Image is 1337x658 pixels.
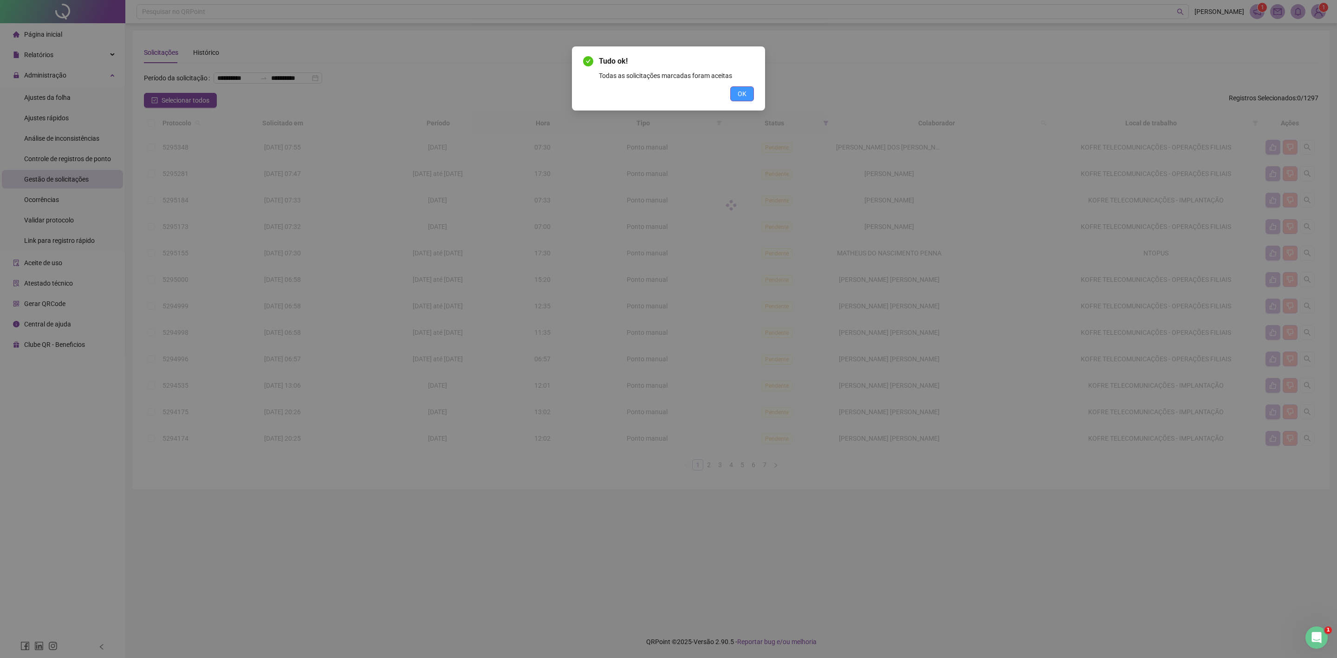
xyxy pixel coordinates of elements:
[738,89,746,99] span: OK
[1324,626,1332,634] span: 1
[599,71,754,81] div: Todas as solicitações marcadas foram aceitas
[583,56,593,66] span: check-circle
[1305,626,1328,649] iframe: Intercom live chat
[599,56,754,67] span: Tudo ok!
[730,86,754,101] button: OK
